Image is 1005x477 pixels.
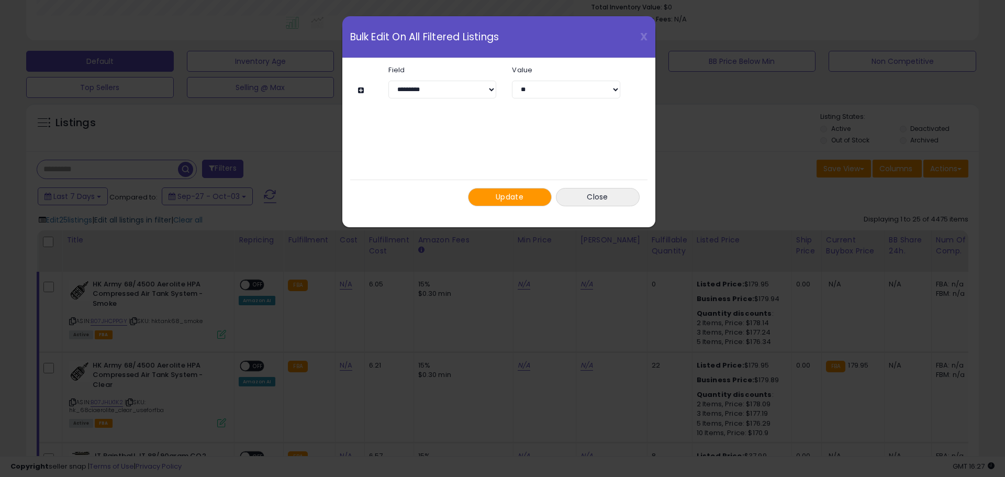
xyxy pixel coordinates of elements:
[381,66,504,73] label: Field
[640,29,647,44] span: X
[556,188,640,206] button: Close
[504,66,628,73] label: Value
[350,32,499,42] span: Bulk Edit On All Filtered Listings
[496,192,523,202] span: Update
